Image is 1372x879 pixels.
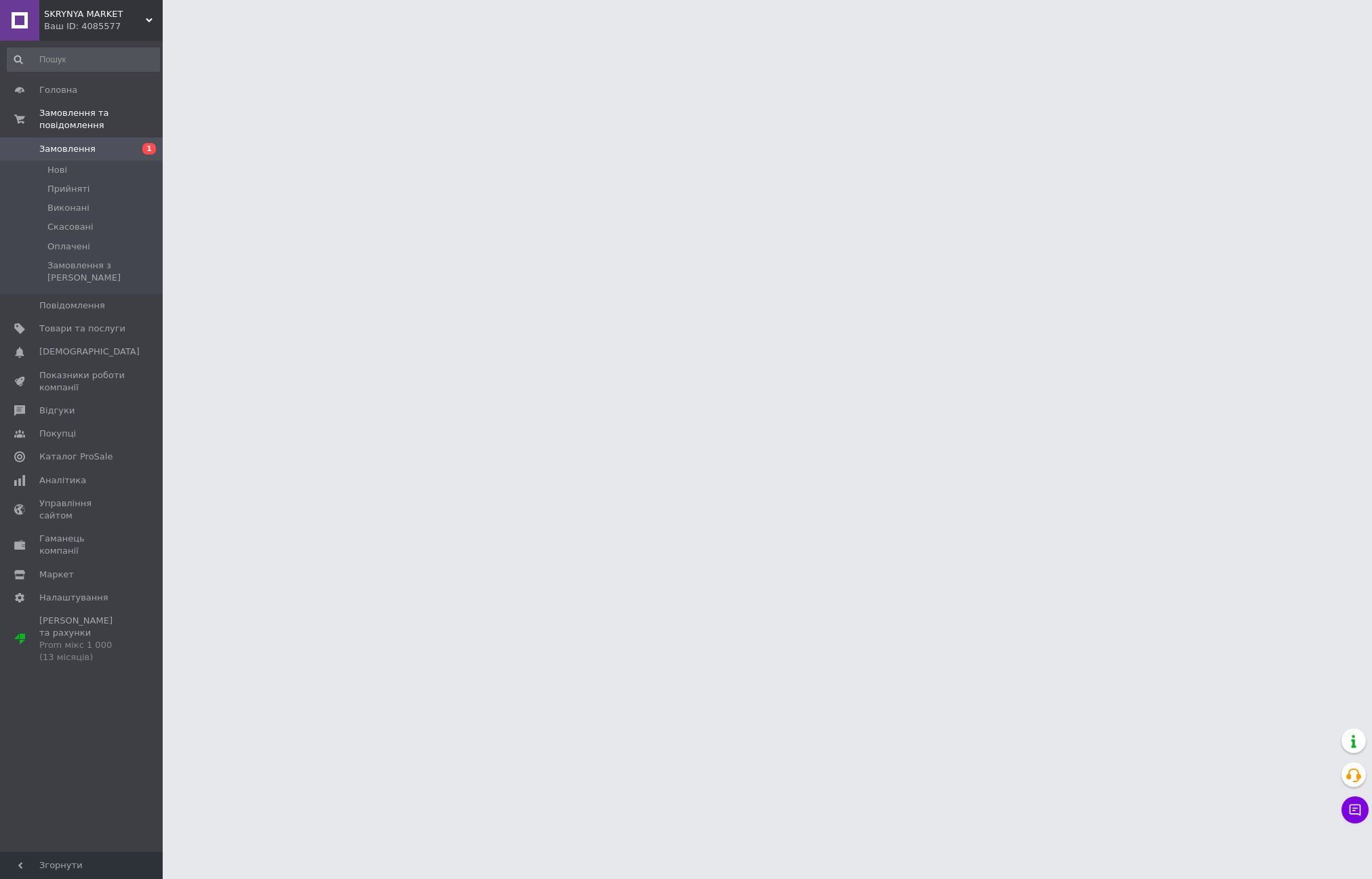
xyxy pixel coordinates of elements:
[44,20,163,33] div: Ваш ID: 4085577
[47,221,94,233] span: Скасовані
[39,323,125,335] span: Товари та послуги
[39,405,75,417] span: Відгуки
[39,451,113,463] span: Каталог ProSale
[39,143,96,155] span: Замовлення
[47,183,89,195] span: Прийняті
[39,615,125,664] span: [PERSON_NAME] та рахунки
[39,369,125,394] span: Показники роботи компанії
[39,474,86,487] span: Аналітика
[47,260,159,284] span: Замовлення з [PERSON_NAME]
[47,164,67,176] span: Нові
[1341,796,1369,823] button: Чат з покупцем
[142,143,156,155] span: 1
[47,202,89,214] span: Виконані
[39,107,163,131] span: Замовлення та повідомлення
[39,300,105,312] span: Повідомлення
[39,592,108,604] span: Налаштування
[39,533,125,557] span: Гаманець компанії
[7,47,160,72] input: Пошук
[39,84,77,96] span: Головна
[39,639,125,663] div: Prom мікс 1 000 (13 місяців)
[39,346,140,358] span: [DEMOGRAPHIC_DATA]
[47,241,90,253] span: Оплачені
[39,428,76,440] span: Покупці
[44,8,146,20] span: SKRYNYA MARKET
[39,569,74,581] span: Маркет
[39,497,125,522] span: Управління сайтом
